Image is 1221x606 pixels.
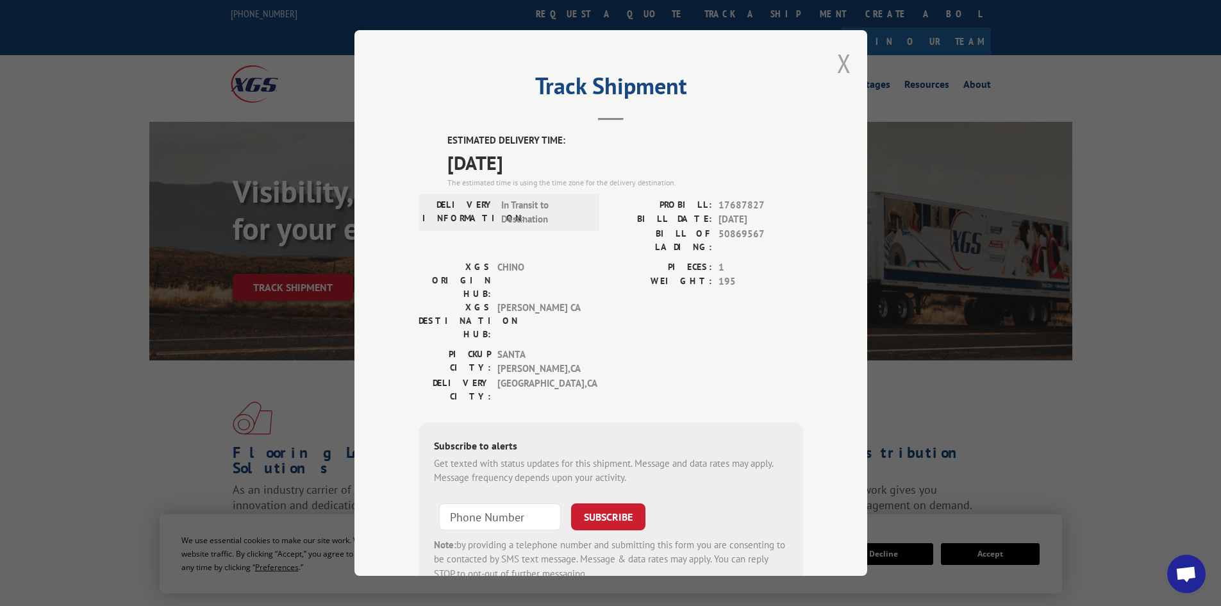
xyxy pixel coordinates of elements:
label: PICKUP CITY: [419,348,491,376]
div: The estimated time is using the time zone for the delivery destination. [447,177,803,189]
label: ESTIMATED DELIVERY TIME: [447,133,803,148]
span: 50869567 [718,227,803,254]
div: by providing a telephone number and submitting this form you are consenting to be contacted by SM... [434,538,788,582]
button: Close modal [837,46,851,80]
span: [PERSON_NAME] CA [497,301,584,341]
label: DELIVERY CITY: [419,376,491,403]
span: 195 [718,274,803,289]
span: [GEOGRAPHIC_DATA] , CA [497,376,584,403]
span: [DATE] [447,148,803,177]
label: XGS DESTINATION HUB: [419,301,491,341]
h2: Track Shipment [419,77,803,101]
label: BILL OF LADING: [611,227,712,254]
label: PROBILL: [611,198,712,213]
button: SUBSCRIBE [571,503,645,530]
label: WEIGHT: [611,274,712,289]
label: BILL DATE: [611,212,712,227]
label: XGS ORIGIN HUB: [419,260,491,301]
strong: Note: [434,539,456,551]
div: Subscribe to alerts [434,438,788,457]
span: SANTA [PERSON_NAME] , CA [497,348,584,376]
input: Phone Number [439,503,561,530]
div: Open chat [1167,555,1206,593]
label: PIECES: [611,260,712,275]
span: 1 [718,260,803,275]
span: [DATE] [718,212,803,227]
label: DELIVERY INFORMATION: [422,198,495,227]
span: In Transit to Destination [501,198,588,227]
div: Get texted with status updates for this shipment. Message and data rates may apply. Message frequ... [434,457,788,485]
span: CHINO [497,260,584,301]
span: 17687827 [718,198,803,213]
